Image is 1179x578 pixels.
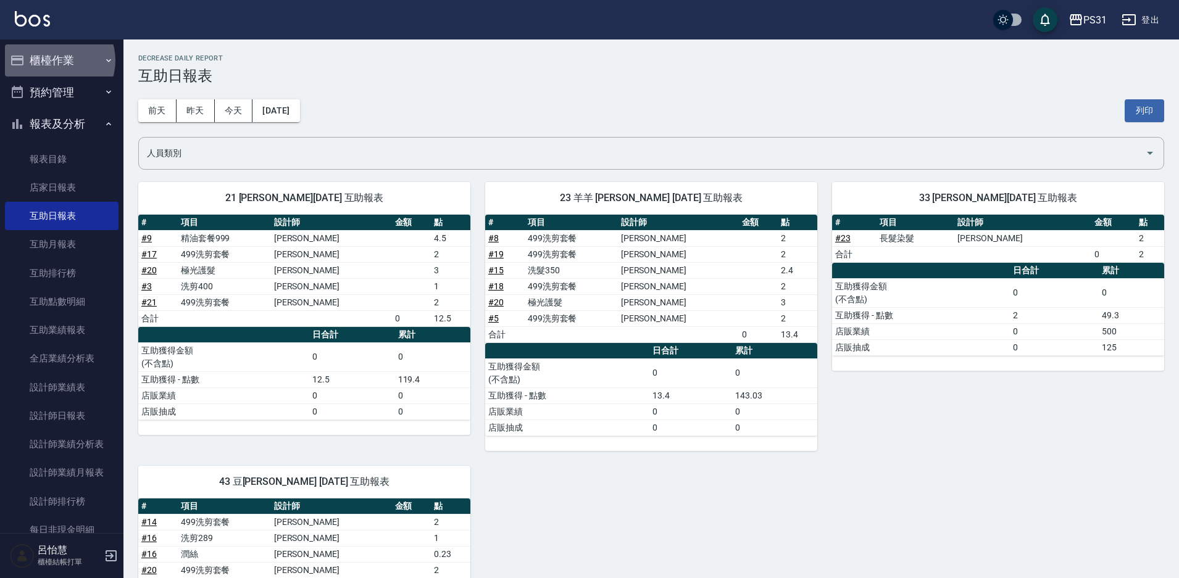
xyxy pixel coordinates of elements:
h5: 呂怡慧 [38,544,101,556]
a: #23 [835,233,851,243]
td: 2 [778,278,817,294]
button: 預約管理 [5,76,119,109]
td: 1 [431,278,470,294]
td: 潤絲 [178,546,271,562]
td: 499洗剪套餐 [525,310,618,326]
a: #18 [488,281,504,291]
table: a dense table [832,215,1164,263]
button: [DATE] [252,99,299,122]
td: 12.5 [431,310,470,326]
td: 店販抽成 [485,419,649,436]
th: 金額 [392,498,431,514]
td: 0 [395,387,470,403]
th: # [832,215,877,231]
td: 2 [1136,230,1164,246]
td: 2.4 [778,262,817,278]
a: #9 [141,233,152,243]
td: [PERSON_NAME] [271,246,392,262]
a: #14 [141,517,157,527]
a: #15 [488,265,504,275]
td: 洗剪289 [178,530,271,546]
td: 極光護髮 [178,262,271,278]
td: 互助獲得 - 點數 [832,307,1010,323]
td: [PERSON_NAME] [618,310,739,326]
th: 項目 [178,215,271,231]
a: #16 [141,549,157,559]
td: [PERSON_NAME] [618,230,739,246]
a: 全店業績分析表 [5,344,119,373]
td: [PERSON_NAME] [618,246,739,262]
th: 金額 [739,215,778,231]
td: 0 [732,403,817,419]
td: 店販業績 [485,403,649,419]
button: 列印 [1125,99,1164,122]
div: PS31 [1083,12,1107,28]
td: 0 [649,419,731,436]
p: 櫃檯結帳打單 [38,556,101,568]
td: 499洗剪套餐 [178,246,271,262]
td: [PERSON_NAME] [271,514,392,530]
td: 499洗剪套餐 [525,246,618,262]
th: 累計 [732,343,817,359]
a: #20 [488,297,504,307]
td: 極光護髮 [525,294,618,310]
td: [PERSON_NAME] [618,278,739,294]
td: 0 [739,326,778,342]
a: 互助月報表 [5,230,119,258]
td: 0 [649,403,731,419]
a: 互助業績報表 [5,316,119,344]
td: 2 [431,562,470,578]
td: [PERSON_NAME] [954,230,1091,246]
td: 0 [649,358,731,387]
td: 2 [778,230,817,246]
a: #3 [141,281,152,291]
table: a dense table [485,343,817,436]
a: 互助排行榜 [5,259,119,287]
td: 125 [1099,339,1164,355]
td: 1 [431,530,470,546]
td: 0 [309,403,395,419]
th: 項目 [178,498,271,514]
th: 日合計 [309,327,395,343]
th: 設計師 [271,215,392,231]
td: 0.23 [431,546,470,562]
th: 點 [778,215,817,231]
td: [PERSON_NAME] [271,294,392,310]
a: 互助點數明細 [5,287,119,316]
td: 499洗剪套餐 [178,562,271,578]
th: 金額 [1091,215,1136,231]
th: 點 [431,215,470,231]
td: 互助獲得 - 點數 [485,387,649,403]
td: 2 [1010,307,1099,323]
td: 0 [1010,323,1099,339]
td: 499洗剪套餐 [525,278,618,294]
td: 499洗剪套餐 [178,294,271,310]
table: a dense table [138,215,470,327]
a: 設計師排行榜 [5,487,119,516]
td: 3 [778,294,817,310]
td: 店販抽成 [138,403,309,419]
img: Logo [15,11,50,27]
td: [PERSON_NAME] [618,262,739,278]
a: #20 [141,265,157,275]
a: #16 [141,533,157,543]
td: 119.4 [395,371,470,387]
td: [PERSON_NAME] [271,530,392,546]
a: 設計師日報表 [5,402,119,430]
td: 店販抽成 [832,339,1010,355]
button: 登出 [1117,9,1164,31]
th: 日合計 [1010,263,1099,279]
td: 2 [431,294,470,310]
td: 3 [431,262,470,278]
button: 昨天 [177,99,215,122]
span: 43 豆[PERSON_NAME] [DATE] 互助報表 [153,476,456,488]
td: 0 [392,310,431,326]
th: 累計 [1099,263,1164,279]
td: [PERSON_NAME] [271,562,392,578]
td: 0 [1010,339,1099,355]
td: [PERSON_NAME] [618,294,739,310]
td: 合計 [138,310,178,326]
th: # [138,215,178,231]
td: 0 [395,403,470,419]
button: 今天 [215,99,253,122]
